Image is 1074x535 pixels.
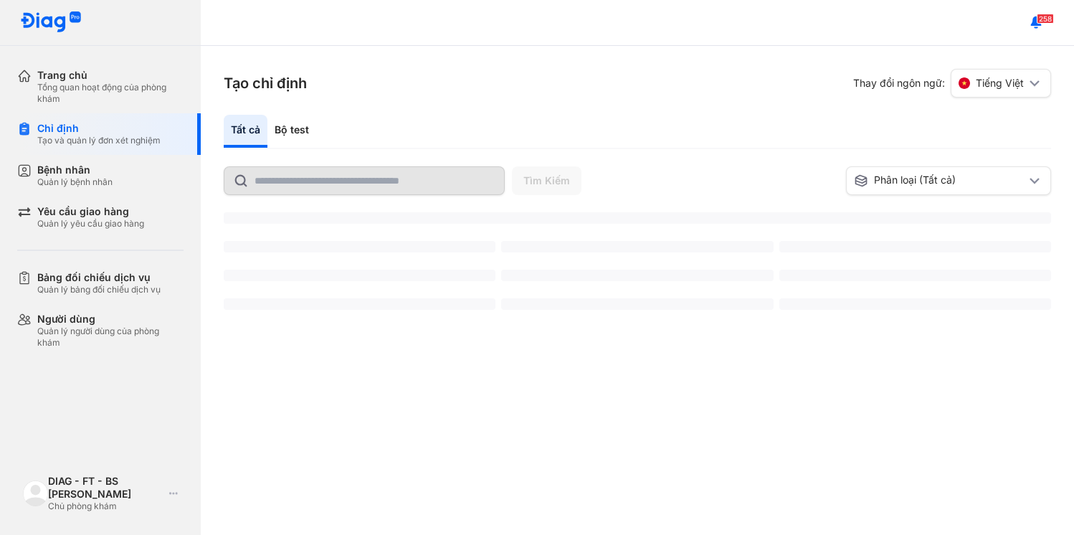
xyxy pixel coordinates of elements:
[37,205,144,218] div: Yêu cầu giao hàng
[37,82,184,105] div: Tổng quan hoạt động của phòng khám
[512,166,581,195] button: Tìm Kiếm
[779,298,1051,310] span: ‌
[779,270,1051,281] span: ‌
[37,176,113,188] div: Quản lý bệnh nhân
[224,212,1051,224] span: ‌
[224,270,495,281] span: ‌
[853,69,1051,98] div: Thay đổi ngôn ngữ:
[501,298,773,310] span: ‌
[224,298,495,310] span: ‌
[37,69,184,82] div: Trang chủ
[37,164,113,176] div: Bệnh nhân
[37,284,161,295] div: Quản lý bảng đối chiếu dịch vụ
[501,270,773,281] span: ‌
[37,122,161,135] div: Chỉ định
[224,115,267,148] div: Tất cả
[224,73,307,93] h3: Tạo chỉ định
[48,475,163,501] div: DIAG - FT - BS [PERSON_NAME]
[20,11,82,34] img: logo
[267,115,316,148] div: Bộ test
[224,241,495,252] span: ‌
[1037,14,1054,24] span: 258
[37,271,161,284] div: Bảng đối chiếu dịch vụ
[37,218,144,229] div: Quản lý yêu cầu giao hàng
[48,501,163,512] div: Chủ phòng khám
[37,326,184,349] div: Quản lý người dùng của phòng khám
[37,135,161,146] div: Tạo và quản lý đơn xét nghiệm
[779,241,1051,252] span: ‌
[23,480,48,506] img: logo
[501,241,773,252] span: ‌
[37,313,184,326] div: Người dùng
